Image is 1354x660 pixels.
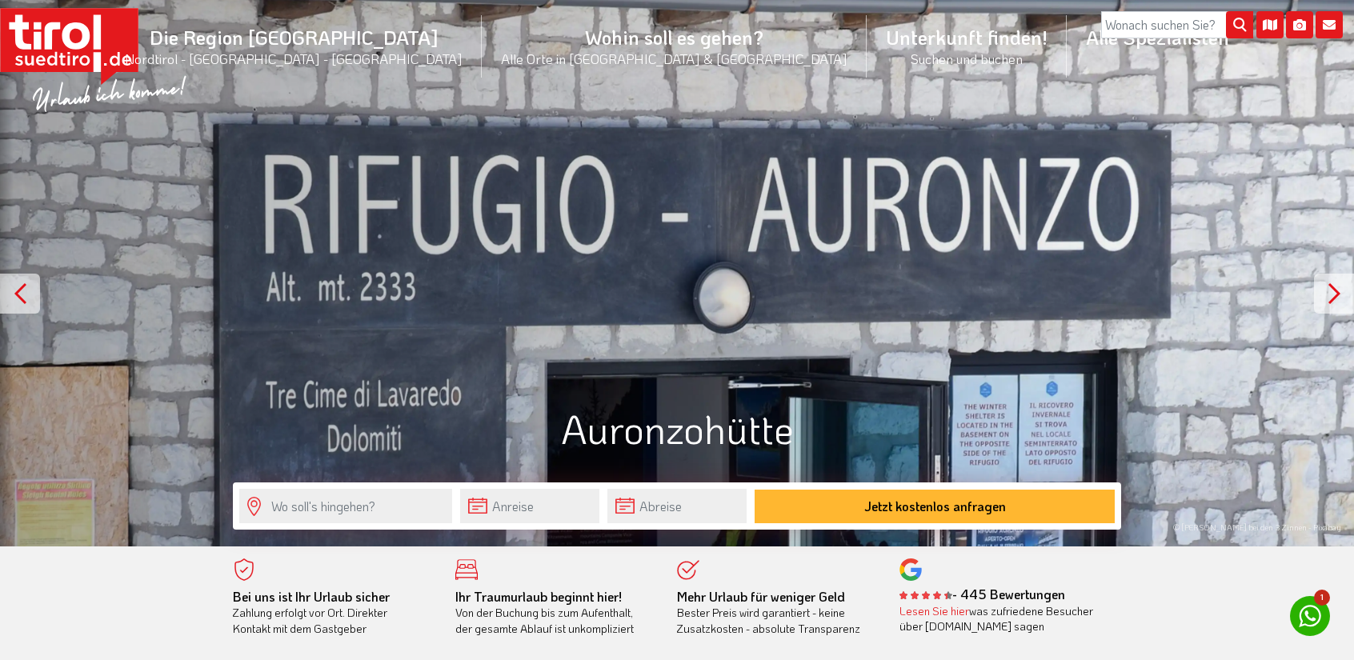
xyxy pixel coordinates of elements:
[1286,11,1313,38] i: Fotogalerie
[233,588,390,605] b: Bei uns ist Ihr Urlaub sicher
[677,589,875,637] div: Bester Preis wird garantiert - keine Zusatzkosten - absolute Transparenz
[755,490,1115,523] button: Jetzt kostenlos anfragen
[1067,7,1248,67] a: Alle Spezialisten
[106,7,482,85] a: Die Region [GEOGRAPHIC_DATA]Nordtirol - [GEOGRAPHIC_DATA] - [GEOGRAPHIC_DATA]
[233,589,431,637] div: Zahlung erfolgt vor Ort. Direkter Kontakt mit dem Gastgeber
[607,489,747,523] input: Abreise
[899,603,969,618] a: Lesen Sie hier
[867,7,1067,85] a: Unterkunft finden!Suchen und buchen
[899,603,1098,634] div: was zufriedene Besucher über [DOMAIN_NAME] sagen
[482,7,867,85] a: Wohin soll es gehen?Alle Orte in [GEOGRAPHIC_DATA] & [GEOGRAPHIC_DATA]
[455,588,622,605] b: Ihr Traumurlaub beginnt hier!
[501,50,847,67] small: Alle Orte in [GEOGRAPHIC_DATA] & [GEOGRAPHIC_DATA]
[239,489,452,523] input: Wo soll's hingehen?
[1290,596,1330,636] a: 1
[1101,11,1253,38] input: Wonach suchen Sie?
[1256,11,1284,38] i: Karte öffnen
[899,586,1065,602] b: - 445 Bewertungen
[1314,590,1330,606] span: 1
[233,406,1121,450] h1: Auronzohütte
[125,50,463,67] small: Nordtirol - [GEOGRAPHIC_DATA] - [GEOGRAPHIC_DATA]
[460,489,599,523] input: Anreise
[455,589,654,637] div: Von der Buchung bis zum Aufenthalt, der gesamte Ablauf ist unkompliziert
[886,50,1048,67] small: Suchen und buchen
[1316,11,1343,38] i: Kontakt
[677,588,845,605] b: Mehr Urlaub für weniger Geld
